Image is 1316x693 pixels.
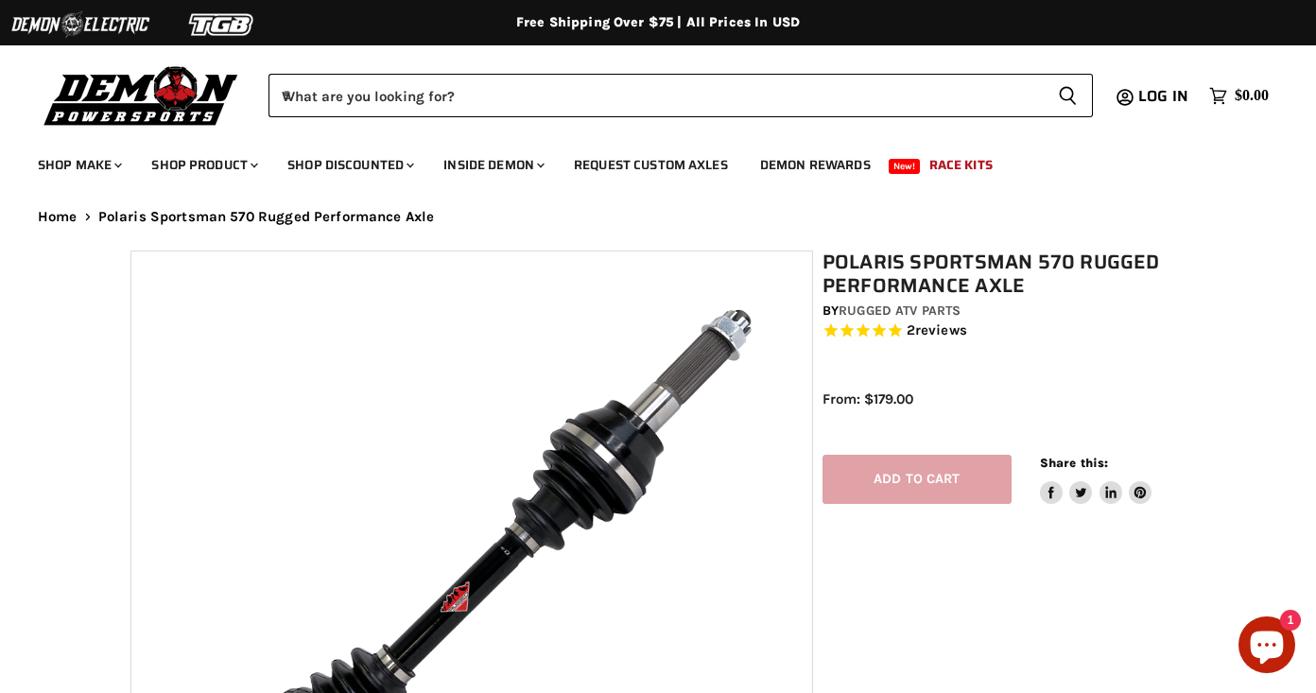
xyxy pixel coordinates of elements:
h1: Polaris Sportsman 570 Rugged Performance Axle [822,251,1195,298]
a: Shop Discounted [273,146,425,184]
button: Search [1043,74,1093,117]
inbox-online-store-chat: Shopify online store chat [1233,616,1301,678]
a: Rugged ATV Parts [839,303,961,319]
span: Log in [1138,84,1188,108]
a: $0.00 [1200,82,1278,110]
img: Demon Powersports [38,61,245,129]
img: TGB Logo 2 [151,7,293,43]
a: Shop Product [137,146,269,184]
input: When autocomplete results are available use up and down arrows to review and enter to select [268,74,1043,117]
a: Shop Make [24,146,133,184]
a: Home [38,209,78,225]
div: by [822,301,1195,321]
a: Log in [1130,88,1200,105]
span: $0.00 [1235,87,1269,105]
a: Race Kits [915,146,1007,184]
span: New! [889,159,921,174]
form: Product [268,74,1093,117]
span: Rated 5.0 out of 5 stars 2 reviews [822,321,1195,341]
span: From: $179.00 [822,390,913,407]
a: Demon Rewards [746,146,885,184]
img: Demon Electric Logo 2 [9,7,151,43]
aside: Share this: [1040,455,1152,505]
span: Share this: [1040,456,1108,470]
span: 2 reviews [907,322,967,339]
span: reviews [915,322,967,339]
span: Polaris Sportsman 570 Rugged Performance Axle [98,209,435,225]
a: Inside Demon [429,146,556,184]
ul: Main menu [24,138,1264,184]
a: Request Custom Axles [560,146,742,184]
